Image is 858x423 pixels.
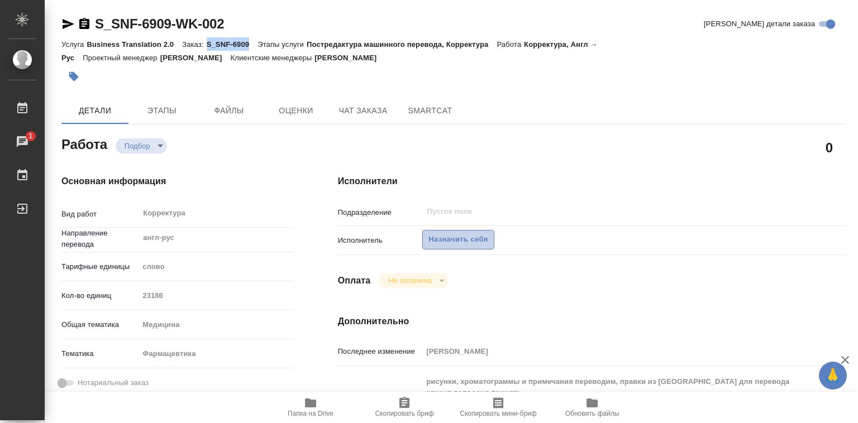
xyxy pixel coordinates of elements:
[207,40,258,49] p: S_SNF-6909
[61,17,75,31] button: Скопировать ссылку для ЯМессенджера
[61,348,139,359] p: Тематика
[139,315,293,334] div: Медицина
[460,410,536,417] span: Скопировать мини-бриф
[338,274,371,287] h4: Оплата
[379,273,448,288] div: Подбор
[78,17,91,31] button: Скопировать ссылку
[826,138,833,157] h2: 0
[375,410,433,417] span: Скопировать бриф
[704,18,815,30] span: [PERSON_NAME] детали заказа
[288,410,333,417] span: Папка на Drive
[95,16,224,31] a: S_SNF-6909-WK-002
[61,209,139,220] p: Вид работ
[202,104,256,118] span: Файлы
[61,290,139,301] p: Кол-во единиц
[61,64,86,89] button: Добавить тэг
[545,392,639,423] button: Обновить файлы
[61,228,139,250] p: Направление перевода
[385,276,435,285] button: Не оплачена
[497,40,524,49] p: Работа
[264,392,357,423] button: Папка на Drive
[269,104,323,118] span: Оценки
[338,207,423,218] p: Подразделение
[61,40,87,49] p: Услуга
[83,54,160,62] p: Проектный менеджер
[422,230,494,249] button: Назначить себя
[3,128,42,156] a: 1
[61,175,293,188] h4: Основная информация
[231,54,315,62] p: Клиентские менеджеры
[61,133,107,153] h2: Работа
[121,141,154,151] button: Подбор
[78,377,149,388] span: Нотариальный заказ
[336,104,390,118] span: Чат заказа
[338,235,423,246] p: Исполнитель
[160,54,231,62] p: [PERSON_NAME]
[426,205,777,218] input: Пустое поле
[338,346,423,357] p: Последнее изменение
[68,104,122,118] span: Детали
[314,54,385,62] p: [PERSON_NAME]
[139,287,293,304] input: Пустое поле
[565,410,619,417] span: Обновить файлы
[357,392,451,423] button: Скопировать бриф
[139,257,293,276] div: слово
[61,261,139,272] p: Тарифные единицы
[135,104,189,118] span: Этапы
[338,315,846,328] h4: Дополнительно
[22,131,39,142] span: 1
[819,362,847,390] button: 🙏
[307,40,497,49] p: Постредактура машинного перевода, Корректура
[258,40,307,49] p: Этапы услуги
[422,343,803,359] input: Пустое поле
[428,233,488,246] span: Назначить себя
[182,40,206,49] p: Заказ:
[87,40,182,49] p: Business Translation 2.0
[823,364,842,387] span: 🙏
[451,392,545,423] button: Скопировать мини-бриф
[61,319,139,330] p: Общая тематика
[403,104,457,118] span: SmartCat
[116,138,167,153] div: Подбор
[338,175,846,188] h4: Исполнители
[139,344,293,363] div: Фармацевтика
